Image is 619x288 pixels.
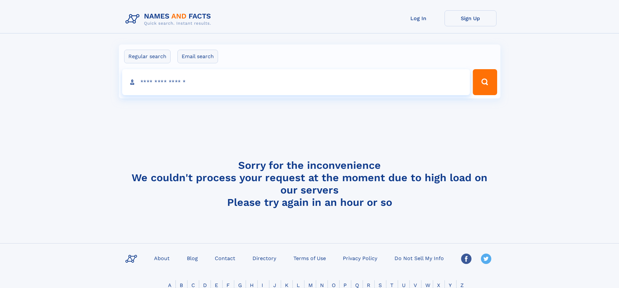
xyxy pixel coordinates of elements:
input: search input [122,69,470,95]
a: Privacy Policy [340,253,380,263]
img: Facebook [461,254,471,264]
label: Regular search [124,50,171,63]
h4: Sorry for the inconvenience We couldn't process your request at the moment due to high load on ou... [123,159,496,208]
button: Search Button [473,69,497,95]
a: Directory [250,253,279,263]
img: Logo Names and Facts [123,10,216,28]
a: Blog [184,253,200,263]
a: About [151,253,172,263]
a: Contact [212,253,238,263]
a: Sign Up [445,10,496,26]
img: Twitter [481,254,491,264]
a: Do Not Sell My Info [392,253,446,263]
a: Log In [393,10,445,26]
a: Terms of Use [291,253,329,263]
label: Email search [177,50,218,63]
